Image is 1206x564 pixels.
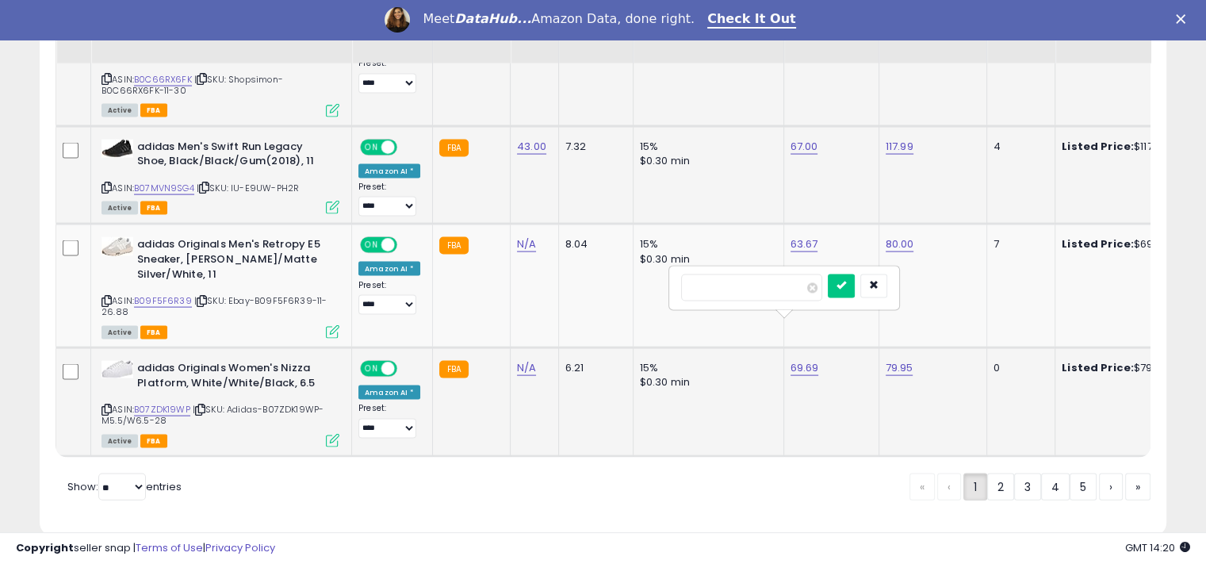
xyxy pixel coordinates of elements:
[1135,479,1140,495] span: »
[640,375,771,389] div: $0.30 min
[358,262,420,276] div: Amazon AI *
[1062,139,1134,154] b: Listed Price:
[423,11,695,27] div: Meet Amazon Data, done right.
[517,360,536,376] a: N/A
[16,541,275,556] div: seller snap | |
[565,361,621,375] div: 6.21
[439,361,469,378] small: FBA
[385,7,410,33] img: Profile image for Georgie
[1014,474,1041,501] a: 3
[1062,140,1193,154] div: $117.99
[140,201,167,215] span: FBA
[439,237,469,255] small: FBA
[791,139,818,155] a: 67.00
[395,140,420,154] span: OFF
[137,237,330,286] b: adidas Originals Men's Retropy E5 Sneaker, [PERSON_NAME]/Matte Silver/White, 11
[358,58,420,94] div: Preset:
[205,540,275,555] a: Privacy Policy
[101,104,138,117] span: All listings currently available for purchase on Amazon
[640,237,771,251] div: 15%
[994,7,1048,40] div: Fulfillable Quantity
[16,540,74,555] strong: Copyright
[134,182,194,195] a: B07MVN9SG4
[67,479,182,494] span: Show: entries
[362,363,381,376] span: ON
[101,361,339,446] div: ASIN:
[101,73,283,97] span: | SKU: Shopsimon-B0C66RX6FK-11-30
[101,435,138,448] span: All listings currently available for purchase on Amazon
[1125,540,1190,555] span: 2025-10-14 14:20 GMT
[565,237,621,251] div: 8.04
[101,403,324,427] span: | SKU: Adidas-B07ZDK19WP-M5.5/W6.5-28
[1062,360,1134,375] b: Listed Price:
[101,16,339,116] div: ASIN:
[358,164,420,178] div: Amazon AI *
[358,386,420,400] div: Amazon AI *
[101,237,339,337] div: ASIN:
[137,140,330,173] b: adidas Men's Swift Run Legacy Shoe, Black/Black/Gum(2018), 11
[358,403,420,439] div: Preset:
[886,236,914,252] a: 80.00
[358,182,420,217] div: Preset:
[395,363,420,376] span: OFF
[517,139,546,155] a: 43.00
[994,140,1043,154] div: 4
[1109,479,1112,495] span: ›
[101,326,138,340] span: All listings currently available for purchase on Amazon
[137,361,330,394] b: adidas Originals Women's Nizza Platform, White/White/Black, 6.5
[1041,474,1070,501] a: 4
[886,139,913,155] a: 117.99
[963,474,987,501] a: 1
[362,239,381,252] span: ON
[565,140,621,154] div: 7.32
[640,252,771,267] div: $0.30 min
[101,361,133,378] img: 31O0fV3chFL._SL40_.jpg
[1176,14,1192,24] div: Close
[134,73,192,86] a: B0C66RX6FK
[1062,361,1193,375] div: $79.95
[994,361,1043,375] div: 0
[454,11,531,26] i: DataHub...
[101,237,133,256] img: 319-CLJG04L._SL40_.jpg
[134,294,192,308] a: B09F5F6R39
[640,140,771,154] div: 15%
[640,154,771,168] div: $0.30 min
[101,140,339,213] div: ASIN:
[886,360,913,376] a: 79.95
[1062,236,1134,251] b: Listed Price:
[1062,237,1193,251] div: $69.53
[362,140,381,154] span: ON
[565,7,626,40] div: Fulfillment Cost
[101,140,133,158] img: 31sVuJxw9gL._SL40_.jpg
[791,360,819,376] a: 69.69
[994,237,1043,251] div: 7
[395,239,420,252] span: OFF
[134,403,190,416] a: B07ZDK19WP
[791,236,818,252] a: 63.67
[140,326,167,340] span: FBA
[517,236,536,252] a: N/A
[439,140,469,157] small: FBA
[707,11,796,29] a: Check It Out
[640,361,771,375] div: 15%
[987,474,1014,501] a: 2
[140,104,167,117] span: FBA
[358,280,420,316] div: Preset:
[136,540,203,555] a: Terms of Use
[1070,474,1097,501] a: 5
[140,435,167,448] span: FBA
[101,294,327,318] span: | SKU: Ebay-B09F5F6R39-11-26.88
[197,182,299,194] span: | SKU: IU-E9UW-PH2R
[101,201,138,215] span: All listings currently available for purchase on Amazon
